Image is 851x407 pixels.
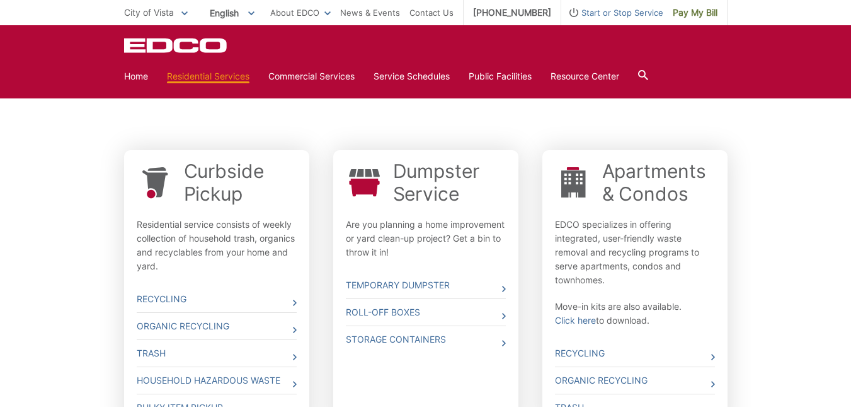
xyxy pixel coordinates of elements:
[124,7,174,18] span: City of Vista
[268,69,355,83] a: Commercial Services
[555,314,596,327] a: Click here
[270,6,331,20] a: About EDCO
[555,367,715,394] a: Organic Recycling
[137,286,297,312] a: Recycling
[184,160,297,205] a: Curbside Pickup
[200,3,264,23] span: English
[124,69,148,83] a: Home
[555,218,715,287] p: EDCO specializes in offering integrated, user-friendly waste removal and recycling programs to se...
[374,69,450,83] a: Service Schedules
[551,69,619,83] a: Resource Center
[137,340,297,367] a: Trash
[137,367,297,394] a: Household Hazardous Waste
[167,69,249,83] a: Residential Services
[137,313,297,339] a: Organic Recycling
[602,160,715,205] a: Apartments & Condos
[346,299,506,326] a: Roll-Off Boxes
[555,300,715,327] p: Move-in kits are also available. to download.
[346,326,506,353] a: Storage Containers
[555,340,715,367] a: Recycling
[673,6,717,20] span: Pay My Bill
[346,218,506,259] p: Are you planning a home improvement or yard clean-up project? Get a bin to throw it in!
[124,38,229,53] a: EDCD logo. Return to the homepage.
[340,6,400,20] a: News & Events
[137,218,297,273] p: Residential service consists of weekly collection of household trash, organics and recyclables fr...
[393,160,506,205] a: Dumpster Service
[409,6,454,20] a: Contact Us
[469,69,532,83] a: Public Facilities
[346,272,506,298] a: Temporary Dumpster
